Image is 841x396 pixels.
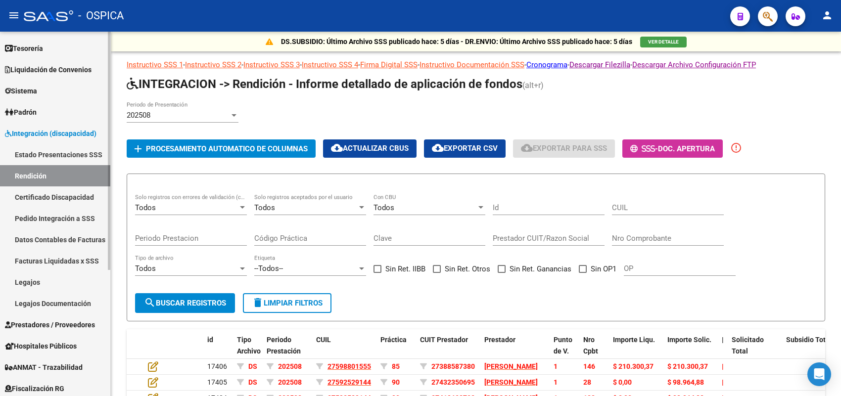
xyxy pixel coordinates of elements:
span: DS [248,378,257,386]
datatable-header-cell: Periodo Prestación [263,329,312,373]
datatable-header-cell: id [203,329,233,373]
datatable-header-cell: Nro Cpbt [579,329,609,373]
span: Sistema [5,86,37,96]
a: Instructivo SSS 1 [127,60,183,69]
span: Sin Ret. IIBB [385,263,425,275]
span: (alt+r) [522,81,544,90]
span: Integración (discapacidad) [5,128,96,139]
mat-icon: cloud_download [331,142,343,154]
span: id [207,336,213,344]
span: 27592529144 [327,378,371,386]
p: - - - - - - - - [127,59,825,70]
span: Sin Ret. Ganancias [510,263,571,275]
mat-icon: search [144,297,156,308]
mat-icon: menu [8,9,20,21]
datatable-header-cell: Tipo Archivo [233,329,263,373]
div: 17406 [207,361,229,372]
span: Sin Ret. Otros [445,263,490,275]
span: | [722,378,724,386]
span: | [722,362,724,370]
button: Actualizar CBUs [323,139,417,158]
a: Descargar Filezilla [569,60,630,69]
span: 27388587380 [431,362,475,370]
span: 28 [583,378,591,386]
span: Práctica [380,336,407,344]
span: 146 [583,362,595,370]
a: Instructivo SSS 2 [185,60,241,69]
span: $ 0,00 [613,378,632,386]
mat-icon: error_outline [730,142,742,154]
a: Cronograma [526,60,567,69]
span: Todos [135,203,156,212]
datatable-header-cell: Punto de V. [550,329,579,373]
span: Solicitado Total [732,336,764,355]
mat-icon: cloud_download [521,142,533,154]
button: Exportar CSV [424,139,506,158]
span: Exportar para SSS [521,144,607,153]
a: Instructivo SSS 3 [243,60,300,69]
a: Descargar Archivo Configuración FTP [632,60,756,69]
p: DS.SUBSIDIO: Último Archivo SSS publicado hace: 5 días - DR.ENVIO: Último Archivo SSS publicado h... [281,36,632,47]
div: Open Intercom Messenger [807,362,831,386]
span: Tesorería [5,43,43,54]
span: - [630,144,658,153]
datatable-header-cell: Prestador [480,329,550,373]
datatable-header-cell: Importe Liqu. [609,329,663,373]
span: Buscar registros [144,299,226,308]
div: 17405 [207,377,229,388]
span: Actualizar CBUs [331,144,409,153]
span: Fiscalización RG [5,383,64,394]
span: $ 210.300,37 [613,362,654,370]
span: --Todos-- [254,264,283,273]
button: Buscar registros [135,293,235,313]
button: Exportar para SSS [513,139,615,158]
mat-icon: cloud_download [432,142,444,154]
datatable-header-cell: Solicitado Total [728,329,782,373]
datatable-header-cell: CUIT Prestador [416,329,480,373]
span: - OSPICA [78,5,124,27]
span: | [722,336,724,344]
span: CUIT Prestador [420,336,468,344]
span: Prestadores / Proveedores [5,319,95,330]
datatable-header-cell: | [718,329,728,373]
span: Procesamiento automatico de columnas [146,144,308,153]
span: INTEGRACION -> Rendición - Informe detallado de aplicación de fondos [127,77,522,91]
datatable-header-cell: Práctica [376,329,416,373]
span: CUIL [316,336,331,344]
span: Nro Cpbt [583,336,598,355]
span: Tipo Archivo [237,336,261,355]
span: 27432350695 [431,378,475,386]
span: 202508 [278,378,302,386]
span: Hospitales Públicos [5,341,77,352]
datatable-header-cell: Subsidio Total [782,329,837,373]
span: Importe Liqu. [613,336,655,344]
span: $ 210.300,37 [667,362,708,370]
button: Procesamiento automatico de columnas [127,139,316,158]
span: ANMAT - Trazabilidad [5,362,83,373]
span: $ 98.964,88 [667,378,704,386]
span: Importe Solic. [667,336,711,344]
span: DS [248,362,257,370]
span: 27598801555 [327,362,371,370]
datatable-header-cell: Importe Solic. [663,329,718,373]
span: Exportar CSV [432,144,498,153]
mat-icon: person [821,9,833,21]
button: -Doc. Apertura [622,139,723,158]
span: Todos [254,203,275,212]
a: Instructivo SSS 4 [302,60,358,69]
span: 85 [392,362,400,370]
span: Todos [374,203,394,212]
span: Padrón [5,107,37,118]
datatable-header-cell: CUIL [312,329,376,373]
span: Prestador [484,336,515,344]
span: [PERSON_NAME] [484,362,538,370]
span: 1 [554,378,558,386]
span: 202508 [127,111,150,120]
span: Doc. Apertura [658,144,715,153]
span: Todos [135,264,156,273]
button: Limpiar filtros [243,293,331,313]
span: Liquidación de Convenios [5,64,92,75]
button: VER DETALLE [640,37,687,47]
span: [PERSON_NAME] [484,378,538,386]
mat-icon: delete [252,297,264,308]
